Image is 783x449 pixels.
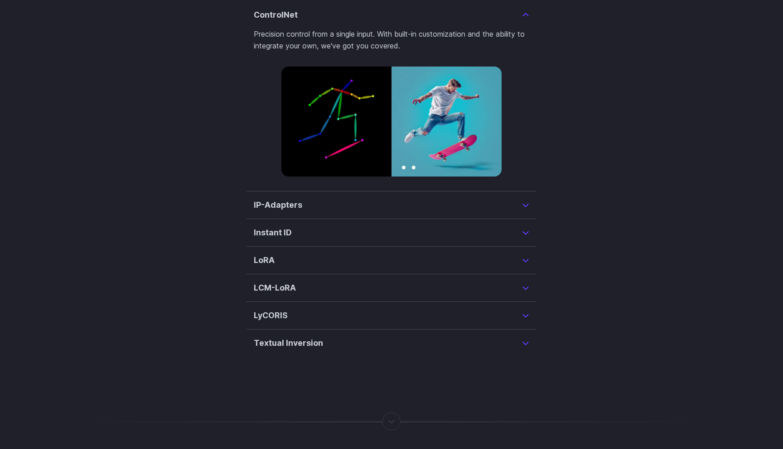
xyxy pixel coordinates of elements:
[254,29,529,52] p: Precision control from a single input. With built-in customization and the ability to integrate y...
[254,337,323,349] h3: Textual Inversion
[254,309,288,322] h3: LyCORIS
[254,199,529,211] summary: IP-Adapters
[254,199,302,211] h3: IP-Adapters
[254,282,296,294] h3: LCM-LoRA
[254,309,529,322] summary: LyCORIS
[254,226,529,239] summary: Instant ID
[254,282,529,294] summary: LCM-LoRA
[254,337,529,349] summary: Textual Inversion
[254,226,292,239] h3: Instant ID
[254,254,529,267] summary: LoRA
[254,9,298,21] h3: ControlNet
[281,67,502,177] img: A man riding a skateboard on top of a blue and black background
[254,9,529,21] summary: ControlNet
[254,254,275,267] h3: LoRA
